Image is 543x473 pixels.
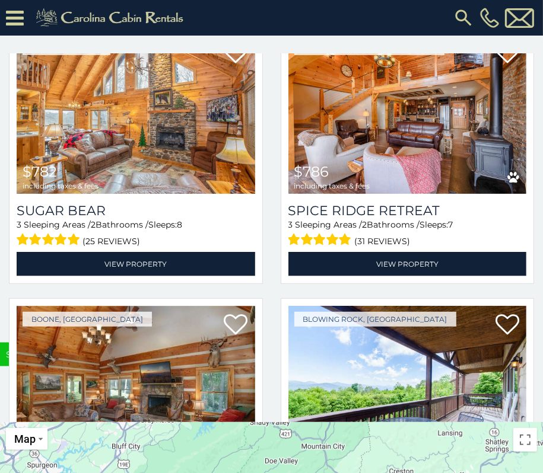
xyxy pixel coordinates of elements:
[449,219,453,230] span: 7
[288,252,527,276] a: View Property
[288,306,527,465] a: Top Of The Rock $804 including taxes & fees
[288,203,527,219] a: Spice Ridge Retreat
[354,234,410,249] span: (31 reviews)
[30,6,193,30] img: Khaki-logo.png
[17,203,255,219] a: Sugar Bear
[83,234,141,249] span: (25 reviews)
[294,163,329,180] span: $786
[17,252,255,276] a: View Property
[17,219,21,230] span: 3
[23,312,152,327] a: Boone, [GEOGRAPHIC_DATA]
[496,41,519,66] a: Add to favorites
[6,428,47,450] button: Change map style
[17,219,255,249] div: Sleeping Areas / Bathrooms / Sleeps:
[288,306,527,465] img: Top Of The Rock
[17,306,255,465] a: Big Timber Creek Cabin $793 including taxes & fees
[294,182,370,190] span: including taxes & fees
[496,313,519,338] a: Add to favorites
[477,8,502,28] a: [PHONE_NUMBER]
[288,219,527,249] div: Sleeping Areas / Bathrooms / Sleeps:
[17,34,255,194] a: Sugar Bear $782 including taxes & fees
[177,219,182,230] span: 8
[288,34,527,194] a: Spice Ridge Retreat $786 including taxes & fees
[288,219,293,230] span: 3
[91,219,96,230] span: 2
[224,41,248,66] a: Add to favorites
[23,163,57,180] span: $782
[513,428,537,452] button: Toggle fullscreen view
[294,312,456,327] a: Blowing Rock, [GEOGRAPHIC_DATA]
[453,7,474,28] img: search-regular.svg
[363,219,367,230] span: 2
[14,433,36,445] span: Map
[224,313,248,338] a: Add to favorites
[17,306,255,465] img: Big Timber Creek Cabin
[17,34,255,194] img: Sugar Bear
[23,182,99,190] span: including taxes & fees
[288,34,527,194] img: Spice Ridge Retreat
